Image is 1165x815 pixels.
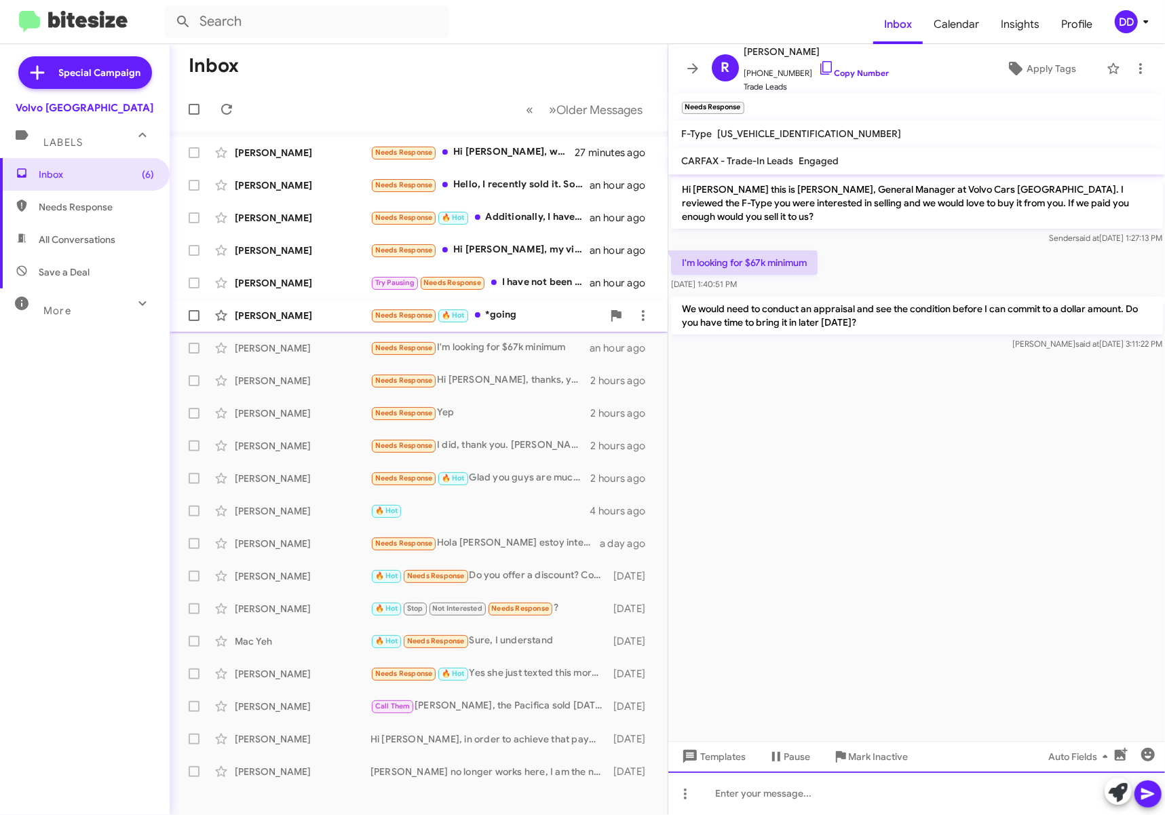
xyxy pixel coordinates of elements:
span: Special Campaign [59,66,141,79]
div: ? [370,601,611,616]
h1: Inbox [189,55,239,77]
nav: Page navigation example [519,96,651,124]
span: Call Them [375,702,410,710]
div: [PERSON_NAME] [235,406,370,420]
span: R [721,57,729,79]
button: Next [541,96,651,124]
div: [PERSON_NAME] [235,374,370,387]
span: Needs Response [375,148,433,157]
span: said at [1075,339,1099,349]
div: [PERSON_NAME] [235,537,370,550]
div: [PERSON_NAME] [235,439,370,453]
button: Apply Tags [982,56,1100,81]
span: Older Messages [557,102,643,117]
span: Calendar [923,5,990,44]
a: Insights [990,5,1050,44]
a: Inbox [873,5,923,44]
span: Apply Tags [1027,56,1076,81]
span: Auto Fields [1048,744,1113,769]
span: 🔥 Hot [442,474,465,482]
div: *going [370,307,603,323]
div: Yep [370,405,590,421]
span: Engaged [799,155,839,167]
div: an hour ago [590,178,656,192]
div: [DATE] [611,667,657,681]
span: Try Pausing [375,278,415,287]
span: [PHONE_NUMBER] [744,60,890,80]
span: Needs Response [375,181,433,189]
span: Profile [1050,5,1103,44]
div: [DATE] [611,569,657,583]
span: 🔥 Hot [375,637,398,645]
div: Hi [PERSON_NAME], thanks, yes all went ok. The EX 90 failed during the test drive so that was a b... [370,373,590,388]
span: Inbox [39,168,154,181]
div: [DATE] [611,602,657,615]
button: Pause [757,744,822,769]
div: Volvo [GEOGRAPHIC_DATA] [16,101,154,115]
a: Copy Number [818,68,890,78]
span: said at [1075,233,1099,243]
div: Mac Yeh [235,634,370,648]
span: 🔥 Hot [375,604,398,613]
div: an hour ago [590,341,656,355]
span: More [43,305,71,317]
span: CARFAX - Trade-In Leads [682,155,794,167]
button: Templates [668,744,757,769]
div: [PERSON_NAME] [235,700,370,713]
span: Needs Response [491,604,549,613]
p: Hi [PERSON_NAME] this is [PERSON_NAME], General Manager at Volvo Cars [GEOGRAPHIC_DATA]. I review... [671,177,1163,229]
div: Hi [PERSON_NAME], my visit was great, [PERSON_NAME] has been super helpful (even offering to take... [370,242,590,258]
span: Needs Response [407,637,465,645]
div: Hello, I recently sold it. Sorry for the late response. [370,177,590,193]
div: [PERSON_NAME] [235,276,370,290]
span: Needs Response [375,343,433,352]
span: All Conversations [39,233,115,246]
span: F-Type [682,128,712,140]
small: Needs Response [682,102,744,114]
span: Stop [407,604,423,613]
span: [US_VEHICLE_IDENTIFICATION_NUMBER] [718,128,902,140]
div: [PERSON_NAME] [235,602,370,615]
span: [PERSON_NAME] [DATE] 3:11:22 PM [1012,339,1162,349]
div: 2 hours ago [590,406,656,420]
span: Not Interested [432,604,482,613]
div: 27 minutes ago [575,146,657,159]
input: Search [164,5,449,38]
div: [PERSON_NAME], the Pacifica sold [DATE]. Sorry to bother you. [370,698,611,714]
span: [PERSON_NAME] [744,43,890,60]
div: I did, thank you. [PERSON_NAME] was very helpful and car was nice. Unfortunately, we couldn't com... [370,438,590,453]
div: [DATE] [611,634,657,648]
div: [PERSON_NAME] [235,178,370,192]
div: 2 hours ago [590,374,656,387]
span: Save a Deal [39,265,90,279]
span: Templates [679,744,746,769]
div: 2 hours ago [590,472,656,485]
div: [PERSON_NAME] no longer works here, I am the new GM [370,765,611,778]
div: a day ago [600,537,657,550]
span: Trade Leads [744,80,890,94]
button: Previous [518,96,542,124]
p: We would need to conduct an appraisal and see the condition before I can commit to a dollar amoun... [671,297,1163,335]
span: [DATE] 1:40:51 PM [671,279,737,289]
div: [PERSON_NAME] [235,146,370,159]
span: » [550,101,557,118]
div: Additionally, I have requested pictures of the 2019 xc60 t6 inscription ur offering for just unde... [370,210,590,225]
div: Glad you guys are much better [370,470,590,486]
span: 🔥 Hot [442,213,465,222]
span: 🔥 Hot [442,669,465,678]
button: Mark Inactive [822,744,919,769]
span: 🔥 Hot [375,506,398,515]
span: Needs Response [375,669,433,678]
span: Needs Response [407,571,465,580]
span: Needs Response [375,376,433,385]
div: Hola [PERSON_NAME] estoy interesado en una xc90 híbrida quiero saber si por este medio se puede h... [370,535,600,551]
div: [PERSON_NAME] [235,341,370,355]
button: DD [1103,10,1150,33]
span: Sender [DATE] 1:27:13 PM [1049,233,1162,243]
div: Yes she just texted this morning, thanks for the follow up [370,666,611,681]
span: Needs Response [375,539,433,548]
div: [DATE] [611,732,657,746]
span: Needs Response [375,441,433,450]
div: 4 hours ago [590,504,656,518]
